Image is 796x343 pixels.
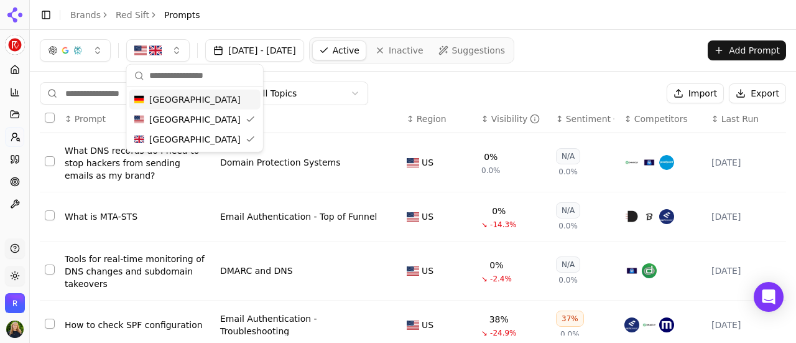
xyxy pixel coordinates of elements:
span: Last Run [721,113,759,125]
div: ↕Competitors [624,113,701,125]
div: [DATE] [711,265,770,277]
th: Region [402,105,476,133]
button: Add Prompt [708,40,786,60]
a: Tools for real-time monitoring of DNS changes and subdomain takeovers [65,253,210,290]
button: Select all rows [45,113,55,123]
img: Germany [134,95,144,105]
img: dmarcly [642,317,657,332]
img: Red Sift [5,293,25,313]
div: 38% [489,313,509,326]
div: 0% [492,205,506,217]
span: ↘ [481,274,488,284]
img: US flag [407,321,419,330]
div: Open Intercom Messenger [754,282,784,312]
div: ↕Region [407,113,471,125]
img: valimail [642,155,657,170]
span: 0.0% [560,329,580,339]
img: valimail [624,263,639,278]
div: 0% [484,151,497,163]
img: easydmarc [624,317,639,332]
span: Competitors [634,113,688,125]
span: 0.0% [558,167,578,177]
span: Active [333,44,359,57]
div: Sentiment [566,113,614,125]
span: [GEOGRAPHIC_DATA] [149,93,241,106]
span: US [422,265,433,277]
span: -2.4% [490,274,512,284]
button: [DATE] - [DATE] [205,39,304,62]
button: Open organization switcher [5,293,25,313]
span: Prompt [75,113,106,125]
a: Email Authentication - Troubleshooting [220,312,382,337]
a: Inactive [369,40,430,60]
th: Last Run [706,105,775,133]
span: Suggestions [452,44,506,57]
img: US [134,44,147,57]
button: Export [729,83,786,103]
div: [DATE] [711,319,770,331]
a: Brands [70,10,101,20]
img: Francesca Rünger-Field [6,321,24,338]
a: Domain Protection Systems [220,156,341,169]
span: ↘ [481,220,488,230]
img: proofpoint [659,155,674,170]
div: ↕Sentiment [556,113,614,125]
div: ↕Visibility [481,113,546,125]
span: Prompts [164,9,200,21]
div: 37% [556,311,584,327]
th: brandMentionRate [476,105,551,133]
button: Select row 3 [45,265,55,275]
span: US [422,156,433,169]
a: Suggestions [432,40,512,60]
div: N/A [556,202,580,218]
div: ↕Topic [220,113,397,125]
span: Region [417,113,447,125]
span: Inactive [389,44,423,57]
span: -14.3% [490,220,516,230]
span: 0.0% [558,221,578,231]
a: Email Authentication - Top of Funnel [220,210,377,223]
span: US [422,319,433,331]
span: [GEOGRAPHIC_DATA] [149,113,241,126]
span: 0.0% [558,275,578,285]
a: What is MTA-STS [65,210,210,223]
span: 0.0% [481,166,501,176]
a: DMARC and DNS [220,265,293,277]
th: Prompt [60,105,215,133]
a: Active [312,40,366,60]
button: Select row 2 [45,210,55,220]
img: US flag [407,266,419,276]
div: [DATE] [711,156,770,169]
th: Topic [215,105,402,133]
img: dmarcian [642,263,657,278]
img: Red Sift [5,35,25,55]
button: Select row 1 [45,156,55,166]
img: powerdmarc [624,209,639,224]
div: Visibility [491,113,540,125]
nav: breadcrumb [70,9,200,21]
span: ↘ [481,328,488,338]
div: N/A [556,148,580,164]
img: GB [149,44,162,57]
a: Red Sift [116,9,149,21]
a: What DNS records do I need to stop hackers from sending emails as my brand? [65,144,210,182]
img: US flag [407,212,419,222]
a: How to check SPF configuration [65,319,210,331]
span: US [422,210,433,223]
span: [GEOGRAPHIC_DATA] [149,133,241,146]
div: ↕Last Run [711,113,770,125]
th: sentiment [551,105,619,133]
div: 0% [489,259,503,271]
button: Current brand: Red Sift [5,35,25,55]
button: Select row 4 [45,319,55,329]
img: United Kingdom [134,134,144,144]
img: mimecast [659,317,674,332]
